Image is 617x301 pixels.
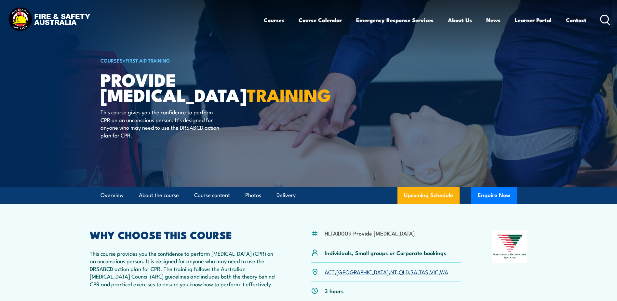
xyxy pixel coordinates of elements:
a: Contact [566,11,586,29]
a: SA [410,268,417,276]
a: VIC [430,268,438,276]
strong: TRAINING [247,81,331,108]
h6: > [101,56,261,64]
a: QLD [399,268,409,276]
a: Courses [264,11,284,29]
a: About the course [139,187,179,204]
li: HLTAID009 Provide [MEDICAL_DATA] [325,229,415,237]
a: ACT [325,268,335,276]
img: Nationally Recognised Training logo. [492,230,528,263]
a: Course Calendar [299,11,342,29]
h2: WHY CHOOSE THIS COURSE [90,230,280,239]
a: News [486,11,501,29]
a: About Us [448,11,472,29]
p: This course gives you the confidence to perform CPR on an unconscious person. It’s designed for a... [101,108,219,139]
a: Emergency Response Services [356,11,434,29]
h1: Provide [MEDICAL_DATA] [101,72,261,102]
a: Upcoming Schedule [397,187,460,204]
a: Overview [101,187,124,204]
p: , , , , , , , [325,268,448,276]
a: Course content [194,187,230,204]
button: Enquire Now [471,187,517,204]
p: This course provides you the confidence to perform [MEDICAL_DATA] (CPR) on an unconscious person.... [90,250,280,288]
a: Delivery [276,187,296,204]
a: [GEOGRAPHIC_DATA] [336,268,389,276]
a: TAS [419,268,428,276]
p: Individuals, Small groups or Corporate bookings [325,249,446,256]
a: Photos [245,187,261,204]
a: WA [440,268,448,276]
a: COURSES [101,57,123,64]
a: NT [390,268,397,276]
a: Learner Portal [515,11,552,29]
p: 3 hours [325,287,344,294]
a: First Aid Training [126,57,170,64]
